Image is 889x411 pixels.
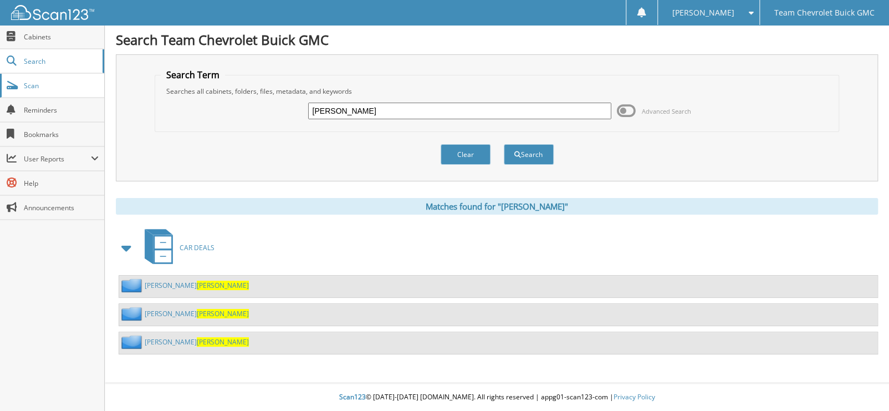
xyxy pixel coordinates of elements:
[197,337,249,347] span: [PERSON_NAME]
[105,384,889,411] div: © [DATE]-[DATE] [DOMAIN_NAME]. All rights reserved | appg01-scan123-com |
[642,107,691,115] span: Advanced Search
[145,309,249,318] a: [PERSON_NAME][PERSON_NAME]
[504,144,554,165] button: Search
[339,392,366,402] span: Scan123
[145,337,249,347] a: [PERSON_NAME][PERSON_NAME]
[121,307,145,321] img: folder2.png
[24,32,99,42] span: Cabinets
[24,81,99,90] span: Scan
[161,69,225,81] legend: Search Term
[24,154,91,164] span: User Reports
[116,31,878,49] h1: Search Team Chevrolet Buick GMC
[197,281,249,290] span: [PERSON_NAME]
[672,9,734,16] span: [PERSON_NAME]
[180,243,214,252] span: CAR DEALS
[774,9,875,16] span: Team Chevrolet Buick GMC
[24,57,97,66] span: Search
[614,392,655,402] a: Privacy Policy
[834,358,889,411] iframe: Chat Widget
[121,278,145,292] img: folder2.png
[441,144,491,165] button: Clear
[24,203,99,212] span: Announcements
[24,179,99,188] span: Help
[161,87,834,96] div: Searches all cabinets, folders, files, metadata, and keywords
[116,198,878,215] div: Matches found for "[PERSON_NAME]"
[11,5,94,20] img: scan123-logo-white.svg
[138,226,214,270] a: CAR DEALS
[197,309,249,318] span: [PERSON_NAME]
[24,105,99,115] span: Reminders
[145,281,249,290] a: [PERSON_NAME][PERSON_NAME]
[121,335,145,349] img: folder2.png
[24,130,99,139] span: Bookmarks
